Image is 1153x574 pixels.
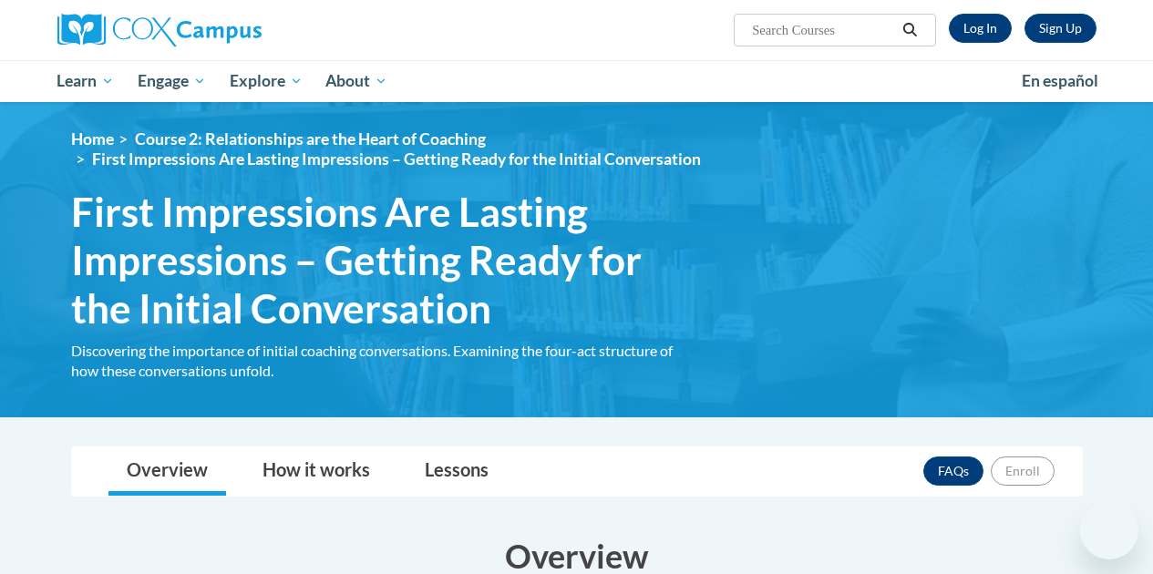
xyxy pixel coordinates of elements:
iframe: Button to launch messaging window [1080,501,1138,559]
img: Cox Campus [57,14,262,46]
a: Home [71,129,114,149]
a: Cox Campus [57,14,386,46]
input: Search Courses [750,19,896,41]
a: Course 2: Relationships are the Heart of Coaching [135,129,486,149]
a: FAQs [923,456,983,486]
a: En español [1010,62,1110,100]
a: Explore [218,60,314,102]
a: About [314,60,399,102]
a: Engage [126,60,218,102]
span: En español [1022,71,1098,90]
button: Search [896,19,923,41]
span: About [325,70,387,92]
a: How it works [244,447,388,496]
a: Lessons [407,447,507,496]
a: Overview [108,447,226,496]
span: First Impressions Are Lasting Impressions – Getting Ready for the Initial Conversation [92,149,701,169]
span: Learn [57,70,114,92]
div: Main menu [44,60,1110,102]
span: Explore [230,70,303,92]
a: Learn [46,60,127,102]
a: Log In [949,14,1012,43]
button: Enroll [991,456,1055,486]
div: Discovering the importance of initial coaching conversations. Examining the four-act structure of... [71,341,700,381]
span: Engage [138,70,206,92]
a: Register [1024,14,1096,43]
span: First Impressions Are Lasting Impressions – Getting Ready for the Initial Conversation [71,188,700,332]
